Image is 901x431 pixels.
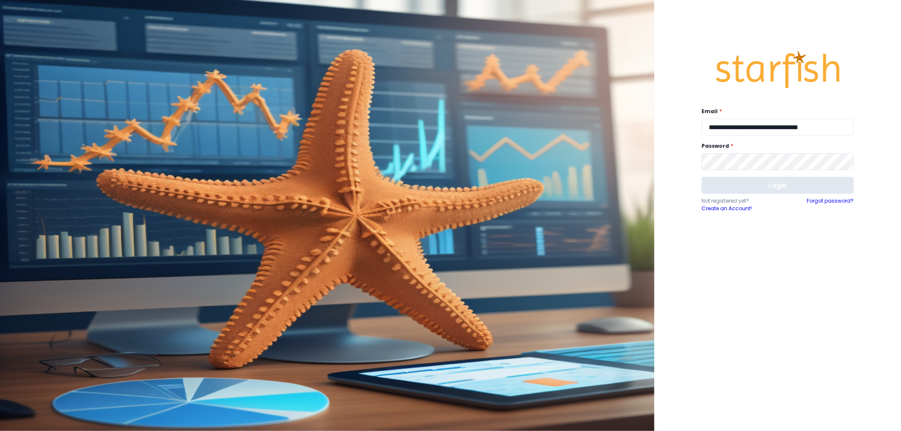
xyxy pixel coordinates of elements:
a: Forgot password? [807,197,854,212]
label: Email [702,108,849,115]
label: Password [702,142,849,150]
p: Not registered yet? [702,197,778,205]
img: Logo.42cb71d561138c82c4ab.png [714,43,841,96]
a: Create an Account! [702,205,778,212]
button: Login [702,177,854,194]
